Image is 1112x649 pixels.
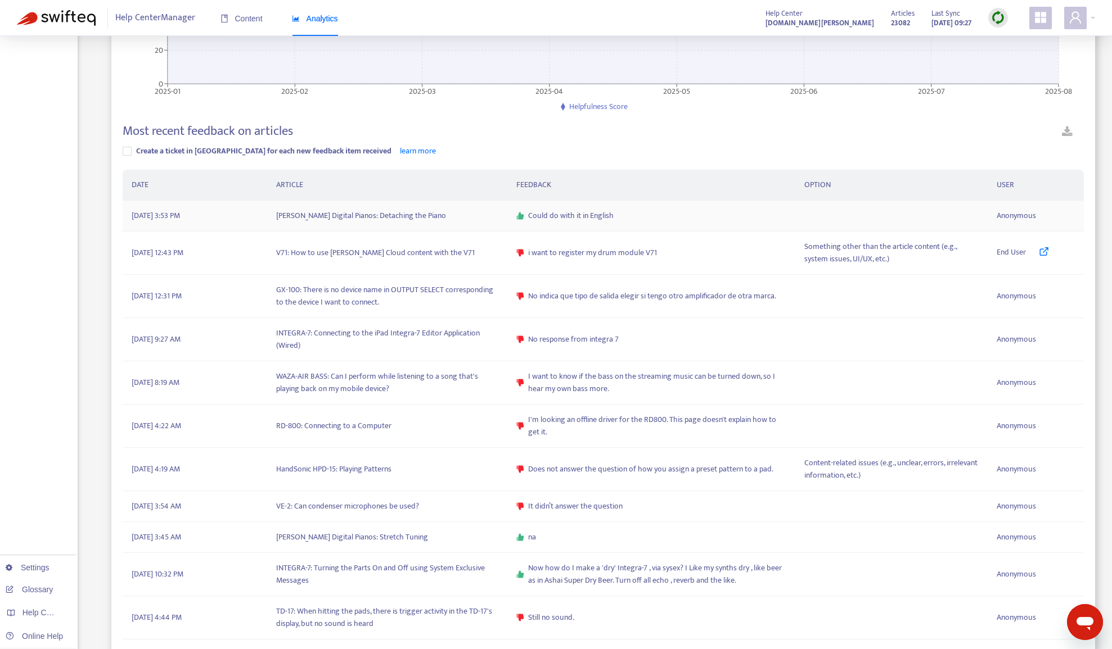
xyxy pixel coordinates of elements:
span: No response from integra 7 [528,333,619,346]
span: End User [997,246,1026,260]
span: Now how do I make a 'dry' Integra-7 , via sysex? I Like my synths dry , like beer as in Ashai Sup... [528,562,786,587]
td: VE-2: Can condenser microphones be used? [267,491,507,522]
span: dislike [516,465,524,473]
span: No indica que tipo de salida elegir si tengo otro amplificador de otra marca. [528,290,776,302]
span: Helpfulness Score [569,100,628,113]
span: [DATE] 3:54 AM [132,500,181,512]
span: na [528,531,536,543]
tspan: 2025-03 [409,84,436,97]
tspan: 2025-01 [155,84,181,97]
span: dislike [516,422,524,430]
span: Anonymous [997,531,1036,543]
img: Swifteq [17,10,96,26]
span: Anonymous [997,500,1036,512]
span: Anonymous [997,611,1036,624]
span: [DATE] 8:19 AM [132,376,179,389]
span: area-chart [292,15,300,22]
span: dislike [516,614,524,621]
tspan: 20 [155,44,163,57]
td: V71: How to use [PERSON_NAME] Cloud content with the V71 [267,232,507,275]
span: Still no sound. [528,611,574,624]
span: Last Sync [931,7,960,20]
a: Glossary [6,585,53,594]
span: Something other than the article content (e.g., system issues, UI/UX, etc.) [804,240,979,265]
span: book [220,15,228,22]
th: FEEDBACK [507,170,796,201]
a: learn more [400,144,436,157]
img: sync.dc5367851b00ba804db3.png [991,11,1005,25]
th: OPTION [795,170,988,201]
span: [DATE] 12:31 PM [132,290,182,302]
th: DATE [123,170,267,201]
td: [PERSON_NAME] Digital Pianos: Stretch Tuning [267,522,507,553]
tspan: 2025-04 [536,84,564,97]
span: Does not answer the question of how you assign a preset pattern to a pad. [528,463,773,475]
span: [DATE] 4:44 PM [132,611,182,624]
strong: [DOMAIN_NAME][PERSON_NAME] [766,17,874,29]
span: I want to know if the bass on the streaming music can be turned down, so I hear my own bass more. [528,370,786,395]
span: appstore [1034,11,1047,24]
tspan: 2025-05 [664,84,691,97]
span: I'm looking an offline driver for the RD800. This page doesn't explain how to get it. [528,414,786,438]
span: dislike [516,249,524,257]
span: Anonymous [997,568,1036,580]
span: [DATE] 12:43 PM [132,247,183,259]
tspan: 2025-06 [791,84,818,97]
strong: 23082 [891,17,910,29]
span: user [1069,11,1082,24]
span: Could do with it in English [528,210,614,222]
td: WAZA-AIR BASS: Can I perform while listening to a song that's playing back on my mobile device? [267,361,507,405]
a: Settings [6,563,49,572]
span: Content [220,14,263,23]
th: ARTICLE [267,170,507,201]
iframe: メッセージングウィンドウを開くボタン [1067,604,1103,640]
span: Anonymous [997,333,1036,346]
strong: [DATE] 09:27 [931,17,971,29]
tspan: 2025-02 [282,84,309,97]
span: Create a ticket in [GEOGRAPHIC_DATA] for each new feedback item received [136,144,391,157]
a: [DOMAIN_NAME][PERSON_NAME] [766,16,874,29]
td: [PERSON_NAME] Digital Pianos: Detaching the Piano [267,201,507,232]
span: like [516,212,524,220]
h4: Most recent feedback on articles [123,124,293,139]
span: Anonymous [997,290,1036,302]
span: Anonymous [997,420,1036,432]
span: i want to register my drum module V71 [528,247,657,259]
span: dislike [516,292,524,300]
span: Help Center [766,7,803,20]
span: like [516,533,524,541]
span: [DATE] 10:32 PM [132,568,183,580]
span: [DATE] 4:19 AM [132,463,180,475]
span: [DATE] 4:22 AM [132,420,181,432]
span: Anonymous [997,463,1036,475]
tspan: 2025-07 [918,84,945,97]
span: [DATE] 3:45 AM [132,531,181,543]
td: RD-800: Connecting to a Computer [267,405,507,448]
span: Anonymous [997,210,1036,222]
td: INTEGRA-7: Connecting to the iPad Integra-7 Editor Application (Wired) [267,318,507,361]
tspan: 2025-08 [1045,84,1072,97]
td: GX-100: There is no device name in OUTPUT SELECT corresponding to the device I want to connect. [267,275,507,318]
span: [DATE] 9:27 AM [132,333,181,346]
span: Analytics [292,14,338,23]
span: Anonymous [997,376,1036,389]
tspan: 0 [159,77,163,90]
td: HandSonic HPD-15: Playing Patterns [267,448,507,491]
span: [DATE] 3:53 PM [132,210,180,222]
span: dislike [516,502,524,510]
th: USER [988,170,1084,201]
span: Help Centers [22,608,69,617]
td: TD-17: When hitting the pads, there is trigger activity in the TD-17's display, but no sound is h... [267,596,507,639]
span: like [516,570,524,578]
td: INTEGRA-7: Turning the Parts On and Off using System Exclusive Messages [267,553,507,596]
span: dislike [516,379,524,387]
span: Content-related issues (e.g., unclear, errors, irrelevant information, etc.) [804,457,979,482]
span: Articles [891,7,915,20]
span: Help Center Manager [115,7,195,29]
a: Online Help [6,632,63,641]
span: dislike [516,335,524,343]
span: It didn’t answer the question [528,500,623,512]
